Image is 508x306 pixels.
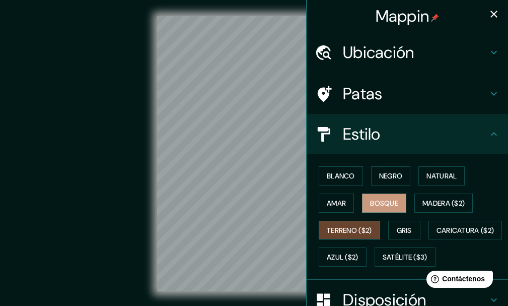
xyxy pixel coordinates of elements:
[370,199,398,208] font: Bosque
[431,14,439,22] img: pin-icon.png
[327,199,346,208] font: Amar
[383,253,427,262] font: Satélite ($3)
[307,74,508,114] div: Patas
[327,226,372,235] font: Terreno ($2)
[426,171,457,180] font: Natural
[327,253,358,262] font: Azul ($2)
[327,171,355,180] font: Blanco
[319,194,354,213] button: Amar
[362,194,406,213] button: Bosque
[437,226,494,235] font: Caricatura ($2)
[157,16,351,291] canvas: Mapa
[319,221,380,240] button: Terreno ($2)
[343,83,383,104] font: Patas
[418,267,497,295] iframe: Lanzador de widgets de ayuda
[379,171,403,180] font: Negro
[428,221,502,240] button: Caricatura ($2)
[319,248,367,267] button: Azul ($2)
[418,166,465,186] button: Natural
[375,248,436,267] button: Satélite ($3)
[371,166,411,186] button: Negro
[422,199,465,208] font: Madera ($2)
[376,6,429,27] font: Mappin
[388,221,420,240] button: Gris
[319,166,363,186] button: Blanco
[343,124,381,145] font: Estilo
[414,194,473,213] button: Madera ($2)
[343,42,414,63] font: Ubicación
[307,114,508,154] div: Estilo
[307,32,508,73] div: Ubicación
[397,226,412,235] font: Gris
